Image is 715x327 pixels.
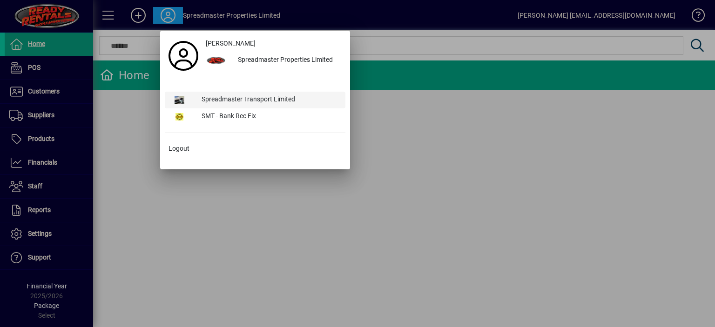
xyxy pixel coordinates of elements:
button: SMT - Bank Rec Fix [165,108,345,125]
span: Logout [169,144,189,153]
a: [PERSON_NAME] [202,35,345,52]
button: Spreadmaster Transport Limited [165,92,345,108]
button: Logout [165,140,345,157]
button: Spreadmaster Properties Limited [202,52,345,69]
a: Profile [165,47,202,64]
span: [PERSON_NAME] [206,39,256,48]
div: SMT - Bank Rec Fix [194,108,345,125]
div: Spreadmaster Properties Limited [230,52,345,69]
div: Spreadmaster Transport Limited [194,92,345,108]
